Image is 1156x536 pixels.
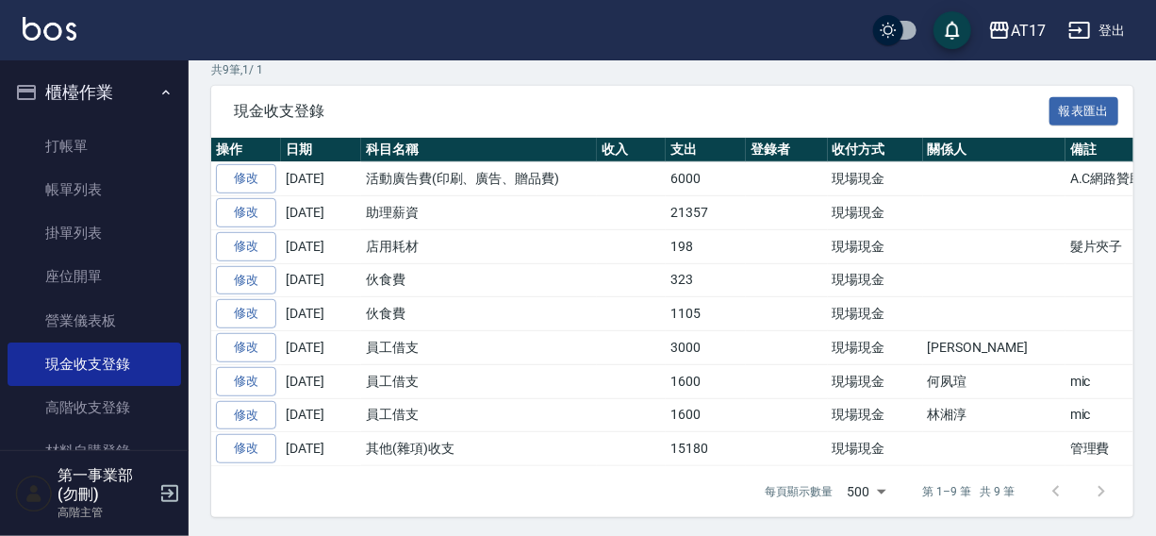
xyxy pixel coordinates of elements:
th: 操作 [211,138,281,162]
td: 活動廣告費(印刷、廣告、贈品費) [361,162,597,196]
td: 現場現金 [828,263,923,297]
img: Logo [23,17,76,41]
a: 修改 [216,434,276,463]
td: [PERSON_NAME] [923,331,1065,365]
td: 323 [666,263,746,297]
a: 現金收支登錄 [8,343,181,386]
a: 修改 [216,266,276,295]
a: 修改 [216,333,276,362]
button: 報表匯出 [1049,97,1119,126]
td: [DATE] [281,331,361,365]
td: 伙食費 [361,297,597,331]
p: 第 1–9 筆 共 9 筆 [923,483,1015,500]
button: 登出 [1061,13,1133,48]
th: 支出 [666,138,746,162]
td: 何夙瑄 [923,364,1065,398]
td: 店用耗材 [361,229,597,263]
th: 收入 [597,138,666,162]
button: save [933,11,971,49]
td: 員工借支 [361,398,597,432]
td: 現場現金 [828,229,923,263]
td: 其他(雜項)收支 [361,432,597,466]
td: 3000 [666,331,746,365]
a: 修改 [216,198,276,227]
td: [DATE] [281,432,361,466]
a: 打帳單 [8,125,181,168]
td: 6000 [666,162,746,196]
a: 材料自購登錄 [8,429,181,473]
a: 營業儀表板 [8,299,181,343]
td: [DATE] [281,398,361,432]
td: 1600 [666,398,746,432]
td: 198 [666,229,746,263]
td: 現場現金 [828,331,923,365]
td: 現場現金 [828,432,923,466]
th: 收付方式 [828,138,923,162]
div: 500 [840,466,893,517]
p: 高階主管 [58,504,154,521]
td: 21357 [666,196,746,230]
td: [DATE] [281,229,361,263]
td: [DATE] [281,297,361,331]
a: 修改 [216,401,276,430]
a: 報表匯出 [1049,101,1119,119]
td: [DATE] [281,196,361,230]
td: 15180 [666,432,746,466]
h5: 第一事業部 (勿刪) [58,466,154,504]
td: 現場現金 [828,364,923,398]
td: 林湘淳 [923,398,1065,432]
td: 現場現金 [828,196,923,230]
button: 櫃檯作業 [8,68,181,117]
td: 現場現金 [828,162,923,196]
a: 修改 [216,232,276,261]
td: 員工借支 [361,364,597,398]
td: 1600 [666,364,746,398]
a: 修改 [216,367,276,396]
td: 現場現金 [828,297,923,331]
td: 伙食費 [361,263,597,297]
p: 每頁顯示數量 [765,483,833,500]
a: 座位開單 [8,255,181,298]
td: 員工借支 [361,331,597,365]
td: 現場現金 [828,398,923,432]
a: 高階收支登錄 [8,386,181,429]
img: Person [15,475,53,512]
a: 修改 [216,164,276,193]
th: 科目名稱 [361,138,597,162]
a: 掛單列表 [8,211,181,255]
td: 1105 [666,297,746,331]
span: 現金收支登錄 [234,102,1049,121]
th: 關係人 [923,138,1065,162]
button: AT17 [981,11,1053,50]
div: AT17 [1011,19,1046,42]
a: 帳單列表 [8,168,181,211]
td: [DATE] [281,162,361,196]
td: [DATE] [281,263,361,297]
th: 日期 [281,138,361,162]
a: 修改 [216,299,276,328]
p: 共 9 筆, 1 / 1 [211,61,1133,78]
th: 登錄者 [746,138,828,162]
td: [DATE] [281,364,361,398]
td: 助理薪資 [361,196,597,230]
